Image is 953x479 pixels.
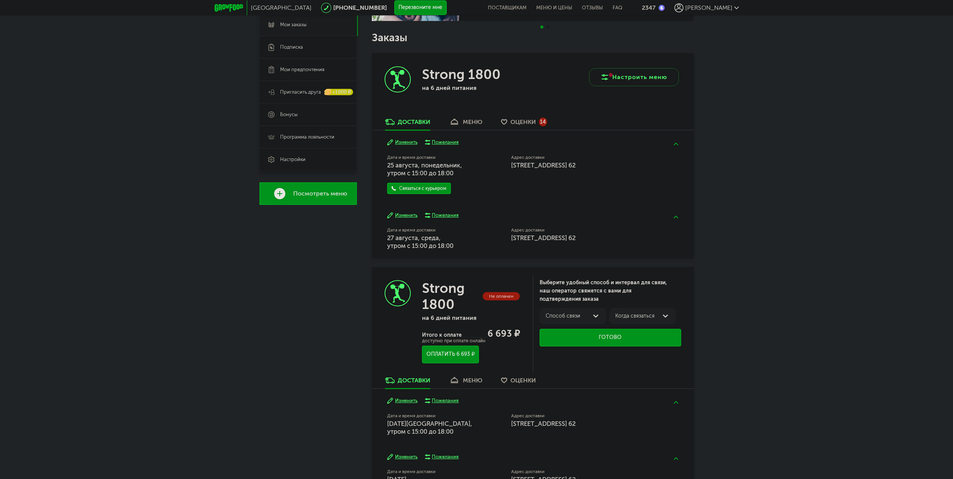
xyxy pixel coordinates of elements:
[398,118,430,125] div: Доставки
[280,66,324,73] span: Мои предпочтения
[445,118,486,130] a: меню
[387,234,453,249] span: 27 августа, среда, утром c 15:00 до 18:00
[659,5,665,11] img: bonus_b.cdccf46.png
[425,454,459,460] button: Пожелания
[422,339,519,343] div: доступно при оплате онлайн
[260,182,357,205] a: Посмотреть меню
[372,33,694,43] h1: Заказы
[463,118,482,125] div: меню
[674,216,678,218] img: arrow-up-green.5eb5f82.svg
[488,328,520,339] span: 6 693 ₽
[546,25,549,28] span: Go to slide 2
[422,332,462,338] span: Итого к оплате
[398,377,430,384] div: Доставки
[280,134,334,140] span: Программа лояльности
[685,4,732,11] span: [PERSON_NAME]
[260,36,357,58] a: Подписка
[511,161,576,169] span: [STREET_ADDRESS] 62
[260,13,357,36] a: Мои заказы
[642,4,656,11] div: 2347
[511,420,576,427] span: [STREET_ADDRESS] 62
[280,44,303,51] span: Подписка
[511,470,651,474] label: Адрес доставки
[445,376,486,388] a: меню
[674,143,678,145] img: arrow-up-green.5eb5f82.svg
[432,397,459,404] div: Пожелания
[422,66,501,82] h3: Strong 1800
[260,81,357,103] a: Пригласить друга +1000 ₽
[510,377,536,384] span: Оценки
[425,139,459,146] button: Пожелания
[387,414,473,418] label: Дата и время доставки
[280,111,298,118] span: Бонусы
[387,183,451,194] a: Связаться с курьером
[387,139,418,146] button: Изменить
[425,212,459,219] button: Пожелания
[333,4,387,11] a: [PHONE_NUMBER]
[497,376,540,388] a: Оценки
[387,212,418,219] button: Изменить
[387,420,472,435] span: [DATE][GEOGRAPHIC_DATA], утром c 15:00 до 18:00
[387,470,473,474] label: Дата и время доставки
[497,118,551,130] a: Оценки 14
[293,190,347,197] span: Посмотреть меню
[511,228,651,232] label: Адрес доставки
[260,103,357,126] a: Бонусы
[674,457,678,460] img: arrow-up-green.5eb5f82.svg
[674,401,678,404] img: arrow-up-green.5eb5f82.svg
[540,25,543,28] span: Go to slide 1
[387,397,418,404] button: Изменить
[511,155,651,160] label: Адрес доставки
[280,89,321,96] span: Пригласить друга
[387,228,473,232] label: Дата и время доставки
[432,454,459,460] div: Пожелания
[540,329,681,346] button: Готово
[325,89,353,96] div: +1000 ₽
[387,155,473,160] label: Дата и время доставки
[511,414,651,418] label: Адрес доставки
[510,118,536,125] span: Оценки
[589,68,679,86] button: Настроить меню
[483,292,520,301] div: Не оплачен
[260,148,357,171] a: Настройки
[422,314,519,321] p: на 6 дней питания
[615,313,670,319] div: Когда связаться
[422,280,481,312] h3: Strong 1800
[394,0,447,15] button: Перезвоните мне
[280,21,307,28] span: Мои заказы
[251,4,312,11] span: [GEOGRAPHIC_DATA]
[546,313,600,319] div: Способ связи
[432,139,459,146] div: Пожелания
[540,279,681,303] div: Выберите удобный способ и интервал для связи, наш оператор свяжется с вами для подтверждения заказа
[260,58,357,81] a: Мои предпочтения
[280,156,306,163] span: Настройки
[422,84,519,91] p: на 6 дней питания
[511,234,576,242] span: [STREET_ADDRESS] 62
[432,212,459,219] div: Пожелания
[381,376,434,388] a: Доставки
[463,377,482,384] div: меню
[387,454,418,461] button: Изменить
[425,397,459,404] button: Пожелания
[422,346,479,363] button: Оплатить 6 693 ₽
[387,161,462,177] span: 25 августа, понедельник, утром c 15:00 до 18:00
[260,126,357,148] a: Программа лояльности
[381,118,434,130] a: Доставки
[539,118,547,126] div: 14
